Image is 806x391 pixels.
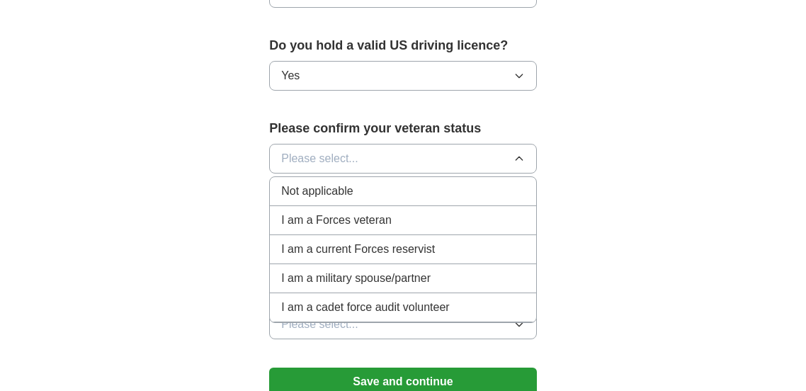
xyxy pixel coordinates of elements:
span: I am a current Forces reservist [281,241,435,258]
button: Yes [269,61,537,91]
span: Please select... [281,316,358,333]
span: Not applicable [281,183,353,200]
button: Please select... [269,310,537,339]
span: I am a cadet force audit volunteer [281,299,449,316]
span: Yes [281,67,300,84]
button: Please select... [269,144,537,174]
label: Please confirm your veteran status [269,119,537,138]
span: Please select... [281,150,358,167]
span: I am a military spouse/partner [281,270,431,287]
span: I am a Forces veteran [281,212,392,229]
label: Do you hold a valid US driving licence? [269,36,537,55]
